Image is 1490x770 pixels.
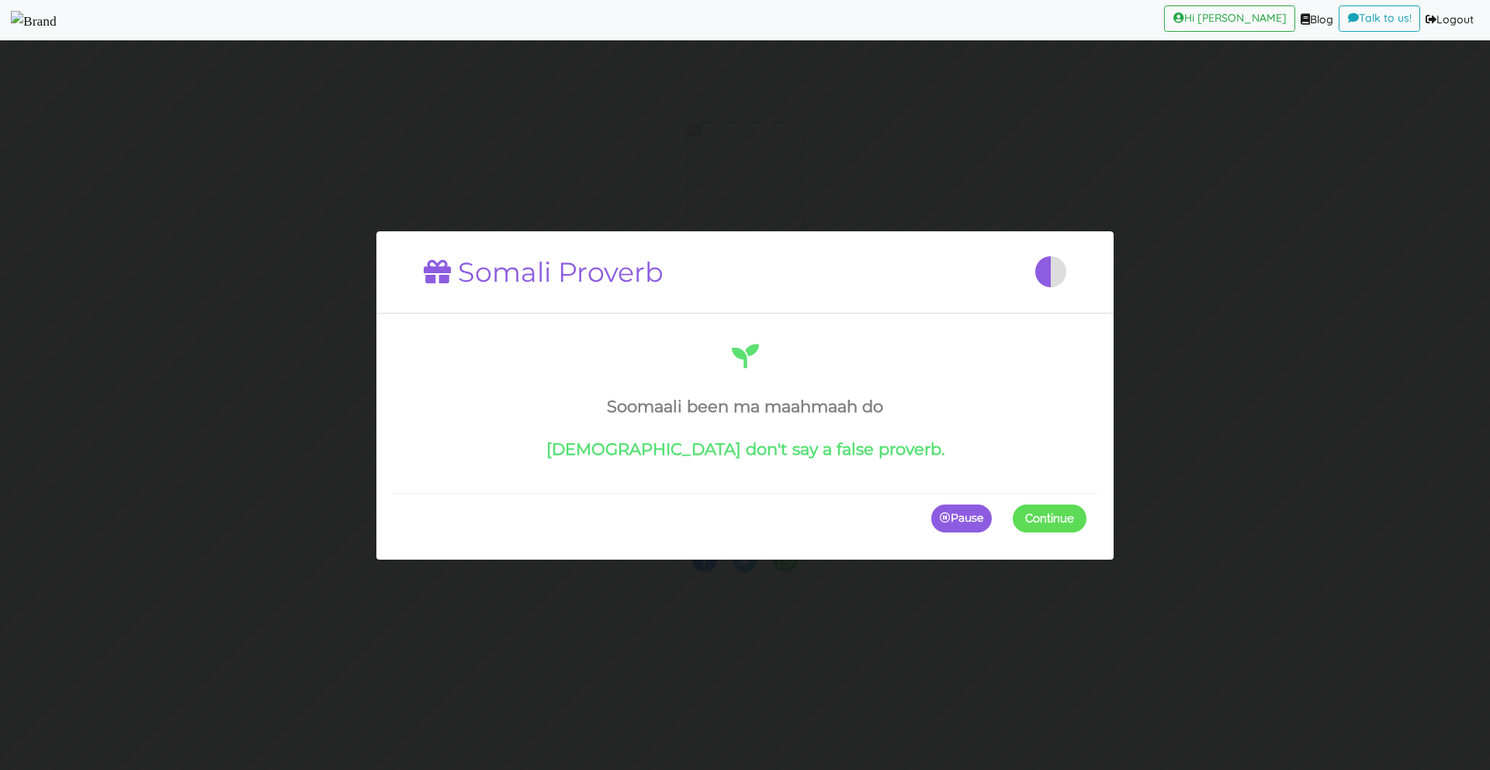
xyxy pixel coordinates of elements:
h4: [DEMOGRAPHIC_DATA] don't say a false proverb. [404,439,1086,459]
h4: Soomaali been ma maahmaah do [404,397,1086,416]
a: Talk to us! [1339,5,1420,32]
button: Pause [931,505,992,532]
a: Hi [PERSON_NAME] [1164,5,1295,32]
span: Continue [1025,512,1074,525]
h1: Somali Proverb [424,255,664,288]
img: Select Course Page [11,11,57,31]
a: Blog [1295,5,1339,35]
button: Continue [1013,505,1086,532]
a: Logout [1420,5,1479,35]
